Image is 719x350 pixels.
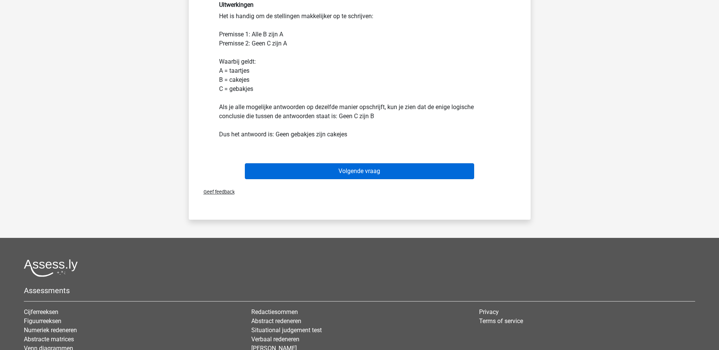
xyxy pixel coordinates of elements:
a: Cijferreeksen [24,308,58,316]
img: Assessly logo [24,259,78,277]
a: Verbaal redeneren [251,336,299,343]
a: Privacy [479,308,499,316]
a: Abstract redeneren [251,317,301,325]
a: Abstracte matrices [24,336,74,343]
button: Volgende vraag [245,163,474,179]
h5: Assessments [24,286,695,295]
a: Numeriek redeneren [24,327,77,334]
a: Terms of service [479,317,523,325]
a: Redactiesommen [251,308,298,316]
h6: Uitwerkingen [219,1,500,8]
div: Het is handig om de stellingen makkelijker op te schrijven: Premisse 1: Alle B zijn A Premisse 2:... [213,1,506,139]
a: Situational judgement test [251,327,322,334]
a: Figuurreeksen [24,317,61,325]
span: Geef feedback [197,189,235,195]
